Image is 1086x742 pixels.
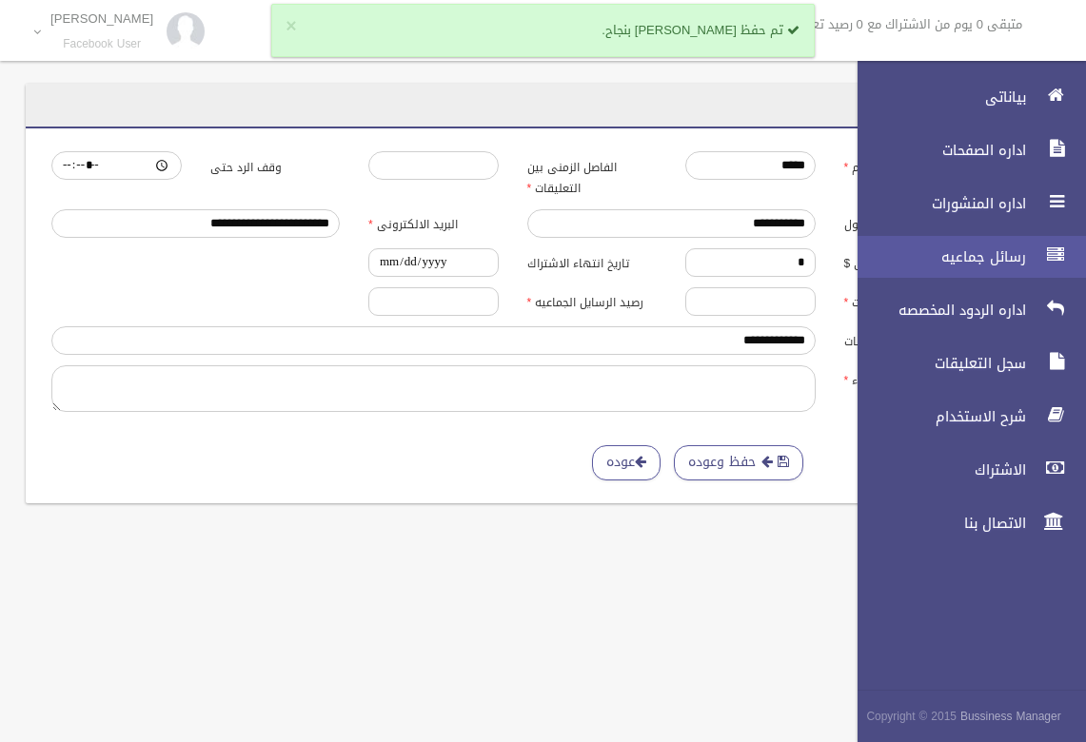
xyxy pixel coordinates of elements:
[841,289,1086,331] a: اداره الردود المخصصه
[50,11,153,26] p: [PERSON_NAME]
[841,354,1032,373] span: سجل التعليقات
[271,4,815,57] div: تم حفظ [PERSON_NAME] بنجاح.
[841,514,1032,533] span: الاتصال بنا
[167,12,205,50] img: 84628273_176159830277856_972693363922829312_n.jpg
[830,365,989,392] label: اخطاء
[841,396,1086,438] a: شرح الاستخدام
[841,407,1032,426] span: شرح الاستخدام
[830,209,989,236] label: رقم المحمول
[830,248,989,275] label: الرصيد الحالى $
[841,194,1032,213] span: اداره المنشورات
[841,183,1086,225] a: اداره المنشورات
[841,236,1086,278] a: رسائل جماعيه
[513,287,672,314] label: رصيد الرسايل الجماعيه
[960,706,1061,727] strong: Bussiness Manager
[354,209,513,236] label: البريد الالكترونى
[513,248,672,275] label: تاريخ انتهاء الاشتراك
[841,141,1032,160] span: اداره الصفحات
[841,460,1032,479] span: الاشتراك
[674,445,803,480] button: حفظ وعوده
[830,326,989,353] label: ملاحظات
[592,445,661,480] a: عوده
[866,706,957,727] span: Copyright © 2015
[196,151,355,178] label: وقف الرد حتى
[50,37,153,51] small: Facebook User
[286,17,296,36] button: ×
[841,449,1086,491] a: الاشتراك
[513,151,672,199] label: الفاصل الزمنى بين التعليقات
[841,88,1032,107] span: بياناتى
[841,342,1086,384] a: سجل التعليقات
[830,287,989,314] label: رصيد التعليقات
[841,76,1086,118] a: بياناتى
[841,502,1086,544] a: الاتصال بنا
[837,86,999,123] header: المستخدمين / تعديل
[841,301,1032,320] span: اداره الردود المخصصه
[841,129,1086,171] a: اداره الصفحات
[841,247,1032,266] span: رسائل جماعيه
[830,151,989,178] label: رقم المستخدم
